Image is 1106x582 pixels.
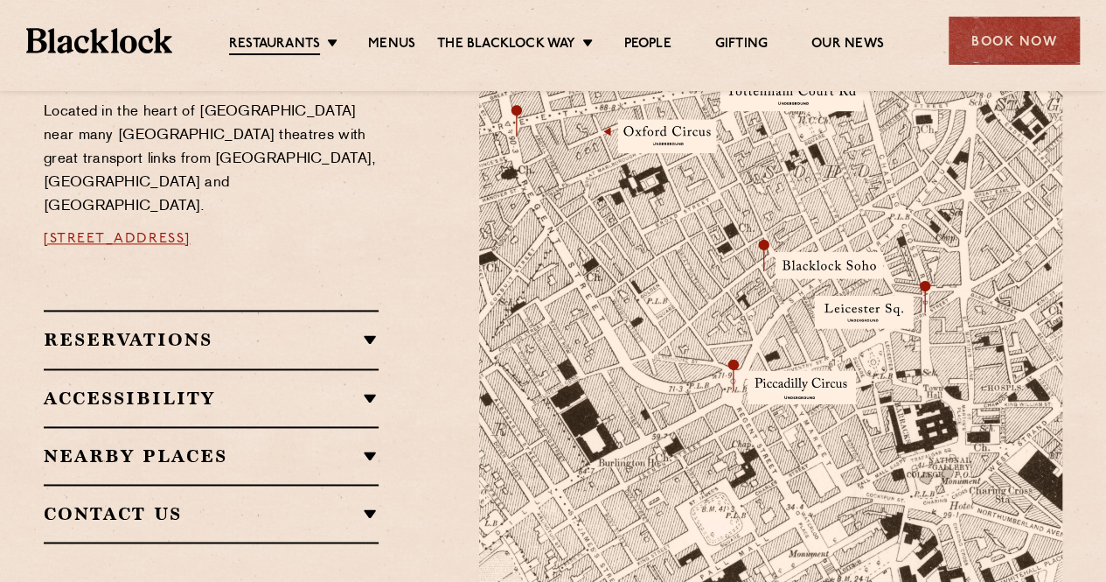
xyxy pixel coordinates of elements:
a: Gifting [715,36,768,53]
h2: Contact Us [44,503,379,524]
h2: Nearby Places [44,445,379,466]
a: [STREET_ADDRESS] [44,232,191,246]
div: Book Now [949,17,1080,65]
a: The Blacklock Way [437,36,575,53]
h2: Accessibility [44,388,379,409]
img: BL_Textured_Logo-footer-cropped.svg [26,28,172,53]
a: Menus [368,36,415,53]
a: Our News [811,36,884,53]
a: Restaurants [229,36,320,55]
h2: Reservations [44,329,379,350]
a: People [623,36,671,53]
p: Located in the heart of [GEOGRAPHIC_DATA] near many [GEOGRAPHIC_DATA] theatres with great transpo... [44,101,379,219]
